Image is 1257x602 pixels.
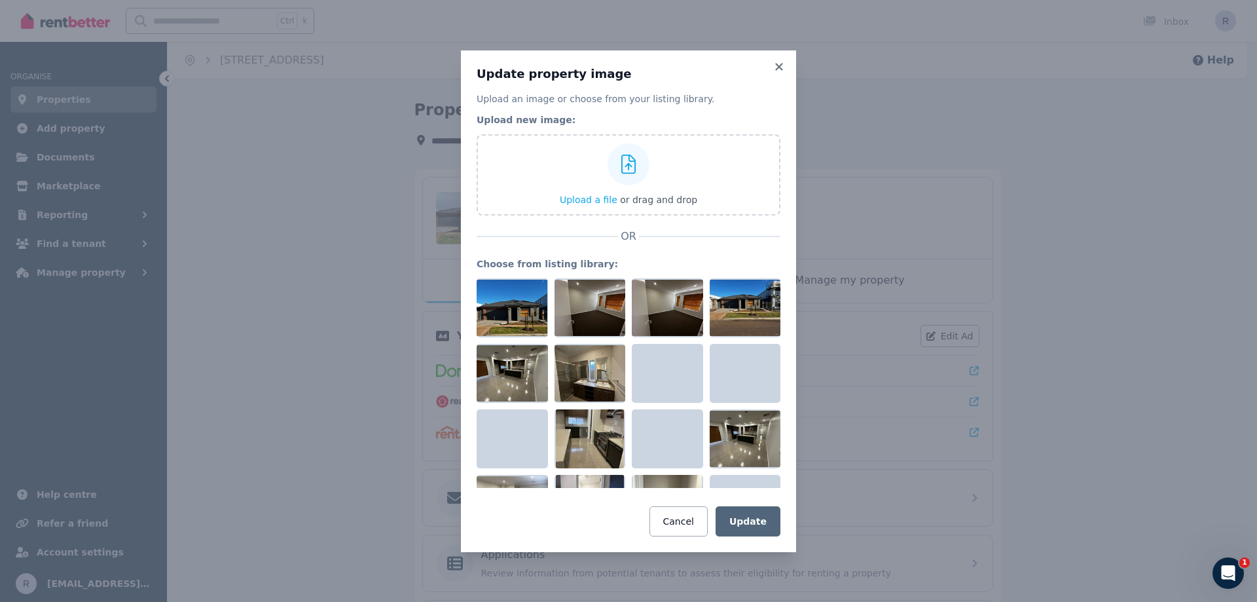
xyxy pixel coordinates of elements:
legend: Choose from listing library: [477,257,780,271]
span: Upload a file [560,195,617,205]
button: Update [716,506,780,536]
button: Upload a file or drag and drop [560,193,697,206]
span: OR [618,229,639,244]
span: 1 [1239,557,1250,568]
legend: Upload new image: [477,113,780,126]
iframe: Intercom live chat [1212,557,1244,589]
p: Upload an image or choose from your listing library. [477,92,780,105]
span: or drag and drop [620,195,697,205]
h3: Update property image [477,66,780,82]
button: Cancel [649,506,708,536]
